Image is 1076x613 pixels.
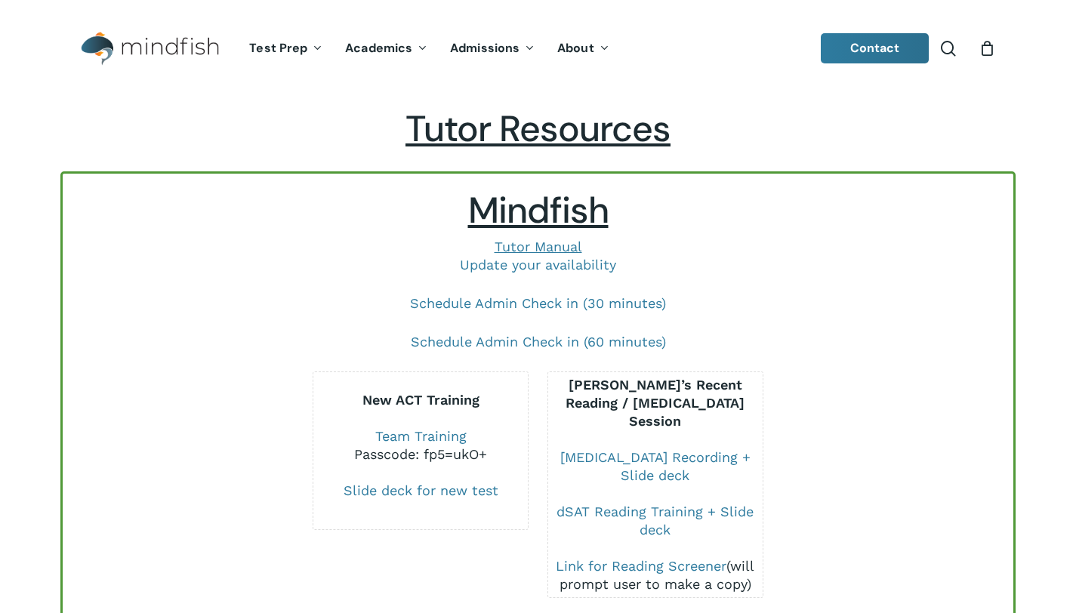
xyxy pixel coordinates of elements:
[548,557,763,593] div: (will prompt user to make a copy)
[362,392,479,408] b: New ACT Training
[560,449,751,483] a: [MEDICAL_DATA] Recording + Slide deck
[979,40,995,57] a: Cart
[439,42,546,55] a: Admissions
[405,105,671,152] span: Tutor Resources
[468,186,609,234] span: Mindfish
[238,42,334,55] a: Test Prep
[821,33,930,63] a: Contact
[546,42,621,55] a: About
[495,239,582,254] a: Tutor Manual
[375,428,467,444] a: Team Training
[410,295,666,311] a: Schedule Admin Check in (30 minutes)
[850,40,900,56] span: Contact
[249,40,307,56] span: Test Prep
[238,20,620,77] nav: Main Menu
[566,377,745,429] b: [PERSON_NAME]’s Recent Reading / [MEDICAL_DATA] Session
[450,40,520,56] span: Admissions
[60,20,1016,77] header: Main Menu
[345,40,412,56] span: Academics
[344,482,498,498] a: Slide deck for new test
[556,558,726,574] a: Link for Reading Screener
[313,445,528,464] div: Passcode: fp5=ukO+
[460,257,616,273] a: Update your availability
[334,42,439,55] a: Academics
[556,504,754,538] a: dSAT Reading Training + Slide deck
[411,334,666,350] a: Schedule Admin Check in (60 minutes)
[557,40,594,56] span: About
